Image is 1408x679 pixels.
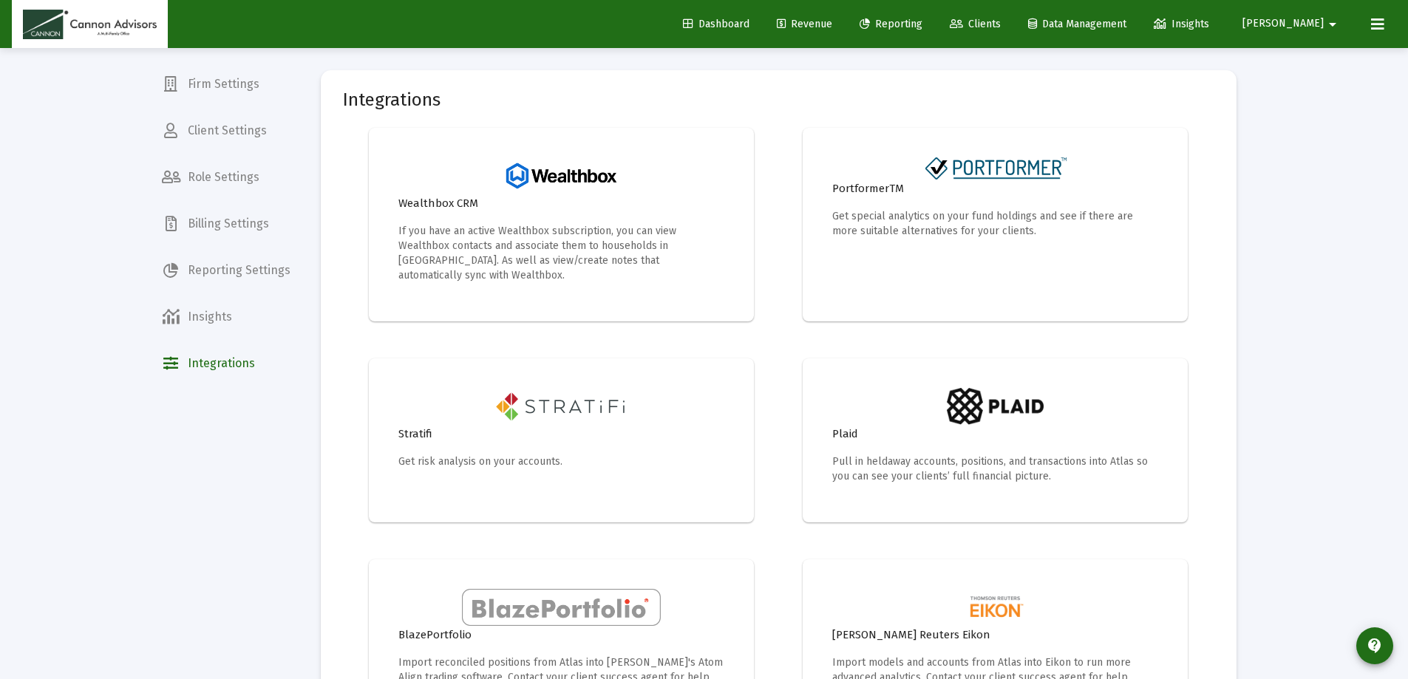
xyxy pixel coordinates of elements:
[947,388,1044,425] img: plaid-logo.png
[493,388,630,425] img: stratifi-logo.png
[343,92,1214,107] mat-card-title: Integrations
[832,209,1159,239] p: Get special analytics on your fund holdings and see if there are more suitable alternatives for y...
[150,66,302,102] a: Firm Settings
[500,157,622,194] img: wealthbox.png
[398,626,725,644] h4: BlazePortfolio
[23,10,157,39] img: Dashboard
[1324,10,1341,39] mat-icon: arrow_drop_down
[1242,18,1324,30] span: [PERSON_NAME]
[1142,10,1221,39] a: Insights
[150,113,302,149] a: Client Settings
[832,626,1159,644] h4: [PERSON_NAME] Reuters Eikon
[923,157,1068,180] img: portformer-logo-with-icon.png
[1366,637,1384,655] mat-icon: contact_support
[832,425,1159,443] h4: Plaid
[150,206,302,242] a: Billing Settings
[150,160,302,195] a: Role Settings
[150,299,302,335] a: Insights
[938,10,1013,39] a: Clients
[777,18,832,30] span: Revenue
[848,10,934,39] a: Reporting
[150,346,302,381] a: Integrations
[1016,10,1138,39] a: Data Management
[671,10,761,39] a: Dashboard
[832,180,1159,197] h4: PortformerTM
[950,18,1001,30] span: Clients
[398,224,725,283] p: If you have an active Wealthbox subscription, you can view Wealthbox contacts and associate them ...
[832,454,1159,484] p: Pull in heldaway accounts, positions, and transactions into Atlas so you can see your clients’ fu...
[683,18,749,30] span: Dashboard
[150,253,302,288] a: Reporting Settings
[398,454,725,469] p: Get risk analysis on your accounts.
[765,10,844,39] a: Revenue
[398,425,725,443] h4: Stratifi
[1028,18,1126,30] span: Data Management
[462,589,661,626] img: blaze-portfolio-logo.png
[398,194,725,212] h4: Wealthbox CRM
[860,18,922,30] span: Reporting
[1154,18,1209,30] span: Insights
[964,589,1027,626] img: thomson-reuters-eikon-logo.png
[1225,9,1359,38] button: [PERSON_NAME]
